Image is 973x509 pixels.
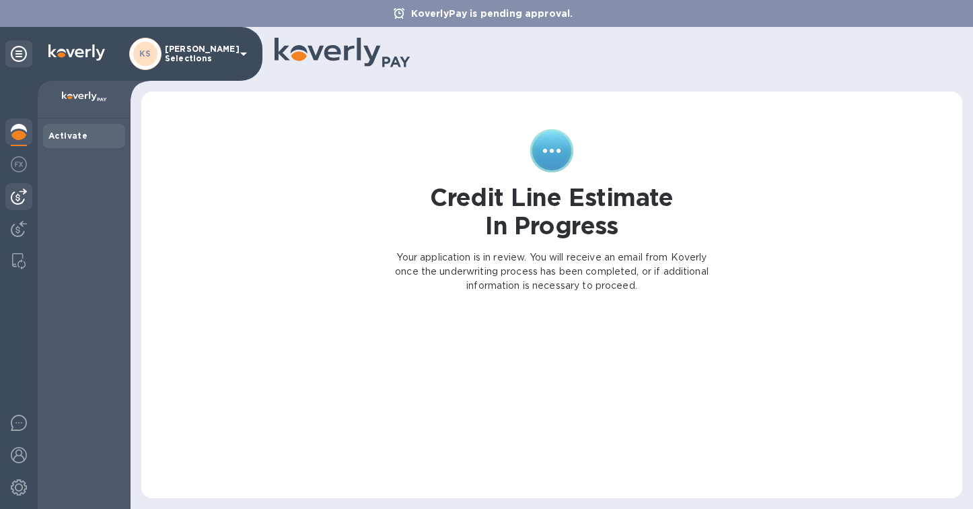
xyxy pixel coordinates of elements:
b: KS [139,48,151,59]
div: Unpin categories [5,40,32,67]
p: [PERSON_NAME] Selections [165,44,232,63]
b: Activate [48,131,87,141]
img: Logo [48,44,105,61]
h1: Credit Line Estimate In Progress [430,183,674,240]
p: Your application is in review. You will receive an email from Koverly once the underwriting proce... [393,250,711,293]
img: Foreign exchange [11,156,27,172]
p: KoverlyPay is pending approval. [404,7,580,20]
